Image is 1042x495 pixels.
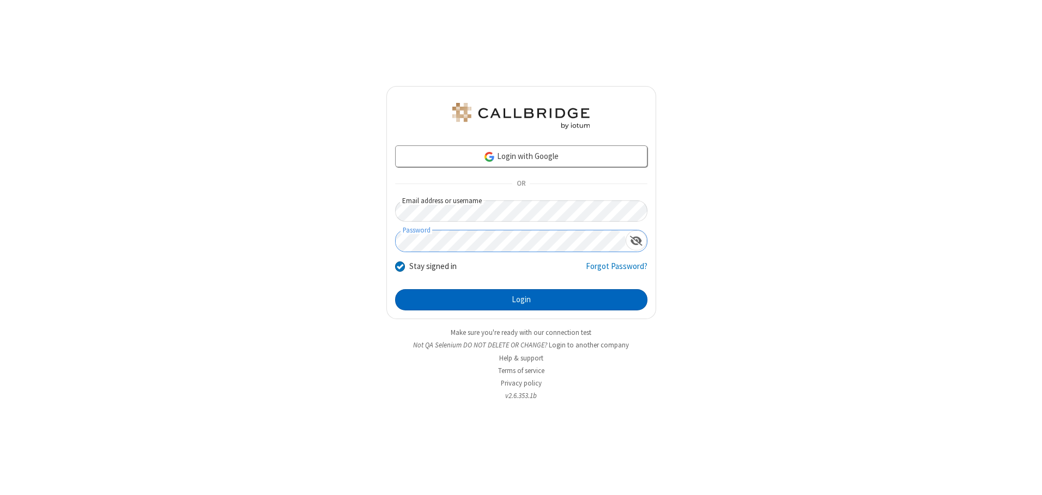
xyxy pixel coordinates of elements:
label: Stay signed in [409,260,457,273]
a: Privacy policy [501,378,542,388]
img: google-icon.png [483,151,495,163]
input: Password [396,230,626,252]
button: Login [395,289,647,311]
a: Login with Google [395,145,647,167]
a: Help & support [499,353,543,363]
iframe: Chat [1015,467,1034,487]
img: QA Selenium DO NOT DELETE OR CHANGE [450,103,592,129]
li: Not QA Selenium DO NOT DELETE OR CHANGE? [386,340,656,350]
button: Login to another company [549,340,629,350]
span: OR [512,176,530,192]
input: Email address or username [395,200,647,222]
li: v2.6.353.1b [386,390,656,401]
a: Terms of service [498,366,544,375]
div: Show password [626,230,647,250]
a: Forgot Password? [586,260,647,281]
a: Make sure you're ready with our connection test [451,328,591,337]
